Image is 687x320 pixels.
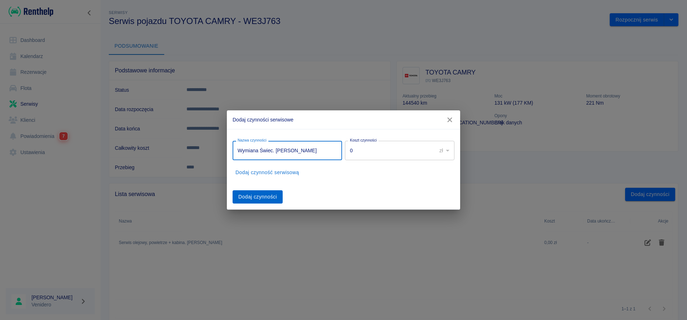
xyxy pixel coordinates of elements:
[434,141,454,160] div: zł
[227,110,460,129] h2: Dodaj czynności serwisowe
[233,190,283,204] button: Dodaj czynności
[350,138,377,143] label: Koszt czynności
[233,141,342,160] input: np. Wymiana klocków hamulcowych
[233,166,302,179] button: Dodaj czynność serwisową
[238,138,267,143] label: Nazwa czynności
